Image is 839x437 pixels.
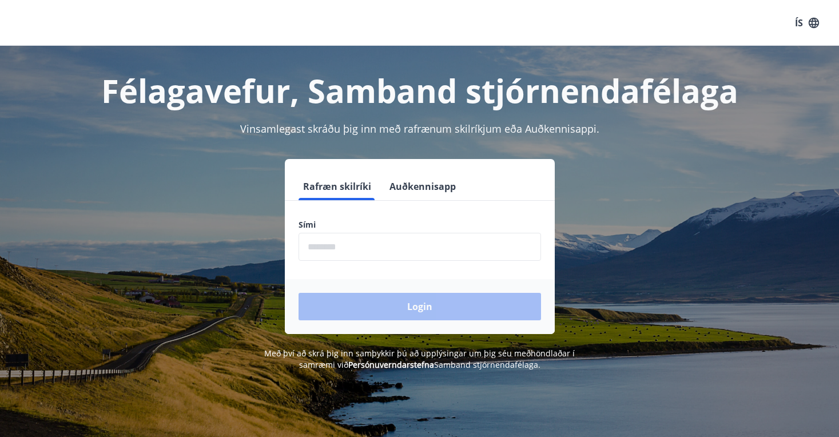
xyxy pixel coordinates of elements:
[299,173,376,200] button: Rafræn skilríki
[299,219,541,231] label: Sími
[22,69,818,112] h1: Félagavefur, Samband stjórnendafélaga
[240,122,599,136] span: Vinsamlegast skráðu þig inn með rafrænum skilríkjum eða Auðkennisappi.
[264,348,575,370] span: Með því að skrá þig inn samþykkir þú að upplýsingar um þig séu meðhöndlaðar í samræmi við Samband...
[789,13,825,33] button: ÍS
[385,173,460,200] button: Auðkennisapp
[348,359,434,370] a: Persónuverndarstefna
